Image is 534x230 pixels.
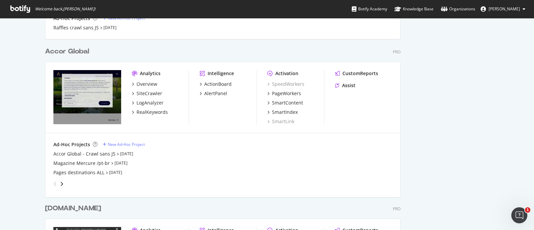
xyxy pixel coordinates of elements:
[208,70,234,77] div: Intelligence
[275,70,298,77] div: Activation
[45,204,104,213] a: [DOMAIN_NAME]
[137,81,157,87] div: Overview
[109,170,122,175] a: [DATE]
[103,25,116,30] a: [DATE]
[441,6,475,12] div: Organizations
[335,70,378,77] a: CustomReports
[108,142,145,147] div: New Ad-Hoc Project
[342,82,355,89] div: Assist
[137,90,162,97] div: SiteCrawler
[267,99,303,106] a: SmartContent
[132,109,168,116] a: RealKeywords
[45,47,89,56] div: Accor Global
[267,90,301,97] a: PageWorkers
[272,90,301,97] div: PageWorkers
[51,179,59,189] div: angle-left
[132,81,157,87] a: Overview
[140,70,161,77] div: Analytics
[200,90,227,97] a: AlertPanel
[342,70,378,77] div: CustomReports
[204,81,232,87] div: ActionBoard
[137,109,168,116] div: RealKeywords
[53,169,104,176] a: Pages destinations ALL
[200,81,232,87] a: ActionBoard
[53,24,99,31] a: Raffles crawl sans JS
[114,160,127,166] a: [DATE]
[45,47,92,56] a: Accor Global
[35,6,95,12] span: Welcome back, [PERSON_NAME] !
[272,109,298,116] div: SmartIndex
[103,142,145,147] a: New Ad-Hoc Project
[204,90,227,97] div: AlertPanel
[352,6,387,12] div: Botify Academy
[53,70,121,124] img: all.accor.com
[475,4,531,14] button: [PERSON_NAME]
[525,207,530,213] span: 1
[272,99,303,106] div: SmartContent
[53,160,110,167] a: Magazine Mercure /pt-br
[137,99,164,106] div: LogAnalyzer
[393,206,400,212] div: Pro
[267,81,304,87] a: SpeedWorkers
[267,109,298,116] a: SmartIndex
[45,204,101,213] div: [DOMAIN_NAME]
[53,141,90,148] div: Ad-Hoc Projects
[53,151,115,157] a: Accor Global - Crawl sans JS
[335,82,355,89] a: Assist
[59,181,64,187] div: angle-right
[132,99,164,106] a: LogAnalyzer
[120,151,133,157] a: [DATE]
[132,90,162,97] a: SiteCrawler
[267,118,294,125] a: SmartLink
[394,6,434,12] div: Knowledge Base
[393,49,400,55] div: Pro
[511,207,527,223] iframe: Intercom live chat
[489,6,520,12] span: Steffie Kronek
